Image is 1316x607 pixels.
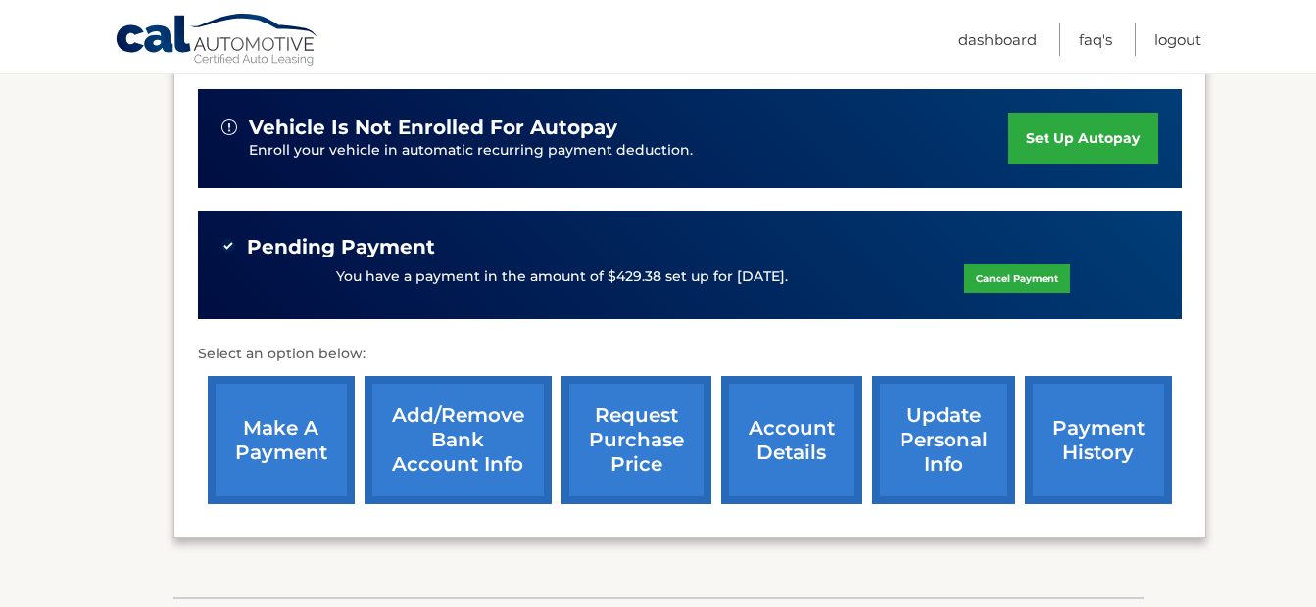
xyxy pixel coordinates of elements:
[1079,23,1112,56] a: FAQ's
[208,376,355,504] a: make a payment
[964,264,1070,293] a: Cancel Payment
[1154,23,1201,56] a: Logout
[221,119,237,135] img: alert-white.svg
[221,239,235,253] img: check-green.svg
[249,140,1009,162] p: Enroll your vehicle in automatic recurring payment deduction.
[721,376,862,504] a: account details
[1008,113,1157,164] a: set up autopay
[198,343,1182,366] p: Select an option below:
[336,266,788,288] p: You have a payment in the amount of $429.38 set up for [DATE].
[561,376,711,504] a: request purchase price
[249,116,617,140] span: vehicle is not enrolled for autopay
[872,376,1015,504] a: update personal info
[247,235,435,259] span: Pending Payment
[1025,376,1172,504] a: payment history
[115,13,320,70] a: Cal Automotive
[365,376,552,504] a: Add/Remove bank account info
[958,23,1037,56] a: Dashboard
